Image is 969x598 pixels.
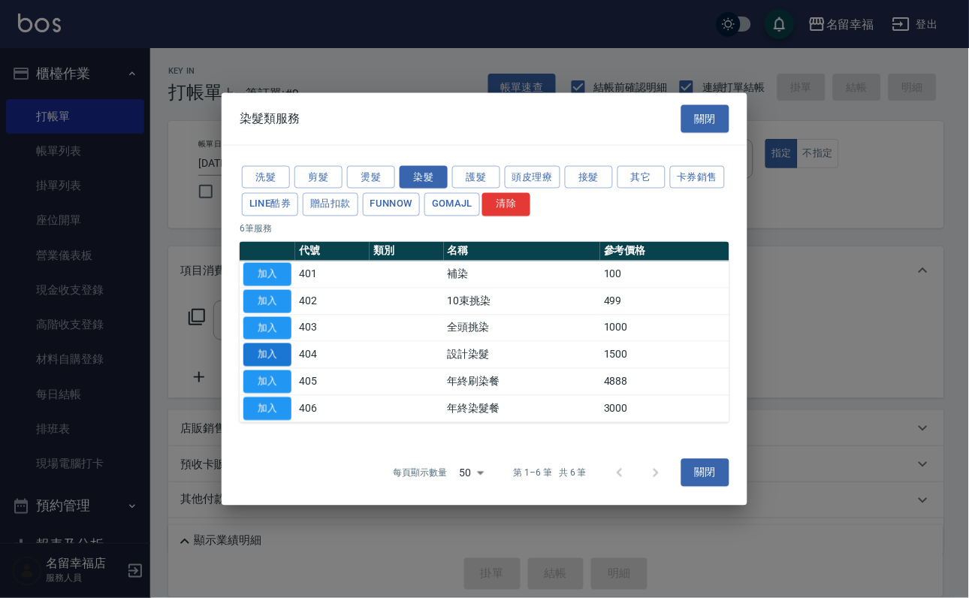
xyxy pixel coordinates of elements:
td: 全頭挑染 [444,315,600,342]
td: 10束挑染 [444,288,600,315]
th: 名稱 [444,242,600,261]
td: 405 [295,368,370,395]
button: 加入 [243,343,291,367]
button: 剪髮 [294,165,343,189]
td: 年終刷染餐 [444,368,600,395]
p: 每頁顯示數量 [394,466,448,479]
th: 參考價格 [600,242,729,261]
td: 403 [295,315,370,342]
td: 年終染髮餐 [444,395,600,422]
button: 關閉 [681,459,729,487]
td: 402 [295,288,370,315]
button: FUNNOW [363,193,420,216]
button: 卡券銷售 [670,165,726,189]
p: 第 1–6 筆 共 6 筆 [514,466,587,479]
button: 接髮 [565,165,613,189]
td: 406 [295,395,370,422]
th: 代號 [295,242,370,261]
td: 設計染髮 [444,341,600,368]
button: 加入 [243,370,291,394]
span: 染髮類服務 [240,111,300,126]
td: 1500 [600,341,729,368]
p: 6 筆服務 [240,222,729,236]
button: 其它 [617,165,666,189]
button: 染髮 [400,165,448,189]
button: 加入 [243,397,291,420]
button: LINE酷券 [242,193,298,216]
button: 清除 [482,193,530,216]
td: 3000 [600,395,729,422]
td: 1000 [600,315,729,342]
button: 加入 [243,316,291,340]
td: 404 [295,341,370,368]
button: 護髮 [452,165,500,189]
button: 洗髮 [242,165,290,189]
button: 關閉 [681,105,729,133]
button: 加入 [243,289,291,313]
button: 加入 [243,263,291,286]
button: GOMAJL [424,193,480,216]
button: 頭皮理療 [505,165,560,189]
th: 類別 [370,242,444,261]
div: 50 [454,452,490,493]
td: 補染 [444,261,600,288]
td: 499 [600,288,729,315]
button: 贈品扣款 [303,193,358,216]
td: 4888 [600,368,729,395]
td: 401 [295,261,370,288]
button: 燙髮 [347,165,395,189]
td: 100 [600,261,729,288]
